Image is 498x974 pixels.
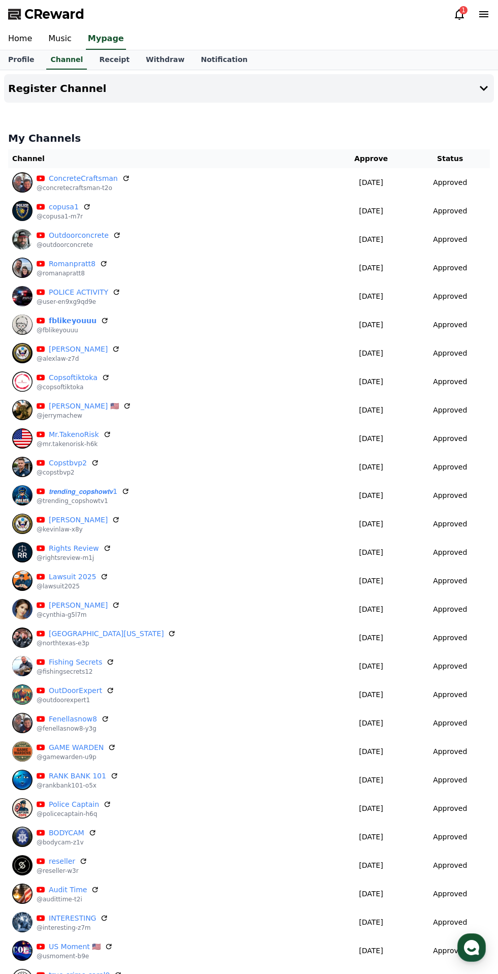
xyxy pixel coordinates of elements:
img: Lawsuit 2025 [12,571,33,591]
a: Music [40,28,80,50]
a: reseller [49,856,75,867]
p: @trending_copshowtv1 [37,497,130,505]
p: Approved [433,746,467,757]
p: [DATE] [336,889,406,899]
p: Approved [433,803,467,814]
p: [DATE] [336,263,406,273]
p: [DATE] [336,860,406,871]
p: @bodycam-z1v [37,838,97,846]
h4: My Channels [8,131,490,145]
img: reseller [12,855,33,875]
p: @cynthia-g5l7m [37,611,120,619]
img: copusa1 [12,201,33,221]
p: @copusa1-m7r [37,212,91,221]
p: Approved [433,320,467,330]
a: Settings [131,322,195,348]
p: @alexlaw-z7d [37,355,120,363]
p: Approved [433,832,467,842]
a: [GEOGRAPHIC_DATA][US_STATE] [49,629,164,639]
p: [DATE] [336,206,406,216]
p: [DATE] [336,576,406,586]
img: Jerryma Chew 🇺🇸 [12,400,33,420]
img: Romanpratt8 [12,258,33,278]
p: Approved [433,576,467,586]
p: @copsoftiktoka [37,383,110,391]
p: Approved [433,946,467,956]
a: INTERESTING [49,913,96,924]
img: Mr.TakenoRisk [12,428,33,449]
p: [DATE] [336,547,406,558]
a: POLICE ACTIVITY [49,287,108,298]
a: Fenellasnow8 [49,714,97,725]
p: @policecaptain-h6q [37,810,111,818]
p: Approved [433,376,467,387]
img: US Moment 🇺🇸 [12,940,33,961]
p: [DATE] [336,490,406,501]
p: [DATE] [336,519,406,529]
p: Approved [433,405,467,416]
a: [PERSON_NAME] [49,515,108,525]
a: Mr.TakenoRisk [49,429,99,440]
img: 𝙩𝙧𝙚𝙣𝙙𝙞𝙣𝙜_𝙘𝙤𝙥𝙨𝙝𝙤𝙬𝙩𝙫1 [12,485,33,506]
img: Cynthia [12,599,33,619]
img: Copstbvp2 [12,457,33,477]
a: Notification [193,50,256,70]
p: @mr.takenorisk-h6k [37,440,111,448]
span: Settings [150,337,175,345]
p: [DATE] [336,291,406,302]
p: Approved [433,917,467,928]
p: Approved [433,263,467,273]
img: RANK BANK 101 [12,770,33,790]
a: 𝗳𝗯𝗹𝗶𝗸𝗲𝘆𝗼𝘂𝘂𝘂 [49,316,97,326]
a: copusa1 [49,202,79,212]
p: [DATE] [336,661,406,672]
a: BODYCAM [49,828,84,838]
img: Police Captain [12,798,33,819]
img: Fenellasnow8 [12,713,33,733]
a: ConcreteCraftsman [49,173,118,184]
a: RANK BANK 101 [49,771,106,781]
p: Approved [433,490,467,501]
span: CReward [24,6,84,22]
p: [DATE] [336,177,406,188]
a: Rights Review [49,543,99,554]
a: Mypage [86,28,126,50]
img: Copsoftiktoka [12,371,33,392]
a: Police Captain [49,799,99,810]
p: [DATE] [336,433,406,444]
a: [PERSON_NAME] [49,600,108,611]
p: [DATE] [336,348,406,359]
p: [DATE] [336,462,406,473]
p: @fblikeyouuu [37,326,109,334]
a: Romanpratt8 [49,259,96,269]
p: [DATE] [336,946,406,956]
img: 𝗳𝗯𝗹𝗶𝗸𝗲𝘆𝗼𝘂𝘂𝘂 [12,315,33,335]
img: Kevin Law [12,514,33,534]
p: @concretecraftsman-t2o [37,184,130,192]
img: INTERESTING [12,912,33,932]
p: [DATE] [336,320,406,330]
p: @copstbvp2 [37,468,99,477]
a: GAME WARDEN [49,742,104,753]
img: BODYCAM [12,827,33,847]
p: [DATE] [336,604,406,615]
img: Rights Review [12,542,33,562]
p: @user-en9xg9qd9e [37,298,120,306]
p: Approved [433,177,467,188]
p: @fishingsecrets12 [37,668,114,676]
p: [DATE] [336,376,406,387]
a: [PERSON_NAME] 🇺🇸 [49,401,119,412]
p: @rightsreview-m1j [37,554,111,562]
a: OutDoorExpert [49,685,102,696]
p: Approved [433,291,467,302]
p: @rankbank101-o5x [37,781,118,790]
th: Approve [332,149,410,168]
p: @usmoment-b9e [37,952,113,960]
p: @kevinlaw-x8y [37,525,120,533]
a: Fishing Secrets [49,657,102,668]
p: [DATE] [336,234,406,245]
a: Withdraw [138,50,193,70]
img: North Texas [12,627,33,648]
p: @outdoorconcrete [37,241,121,249]
p: Approved [433,860,467,871]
